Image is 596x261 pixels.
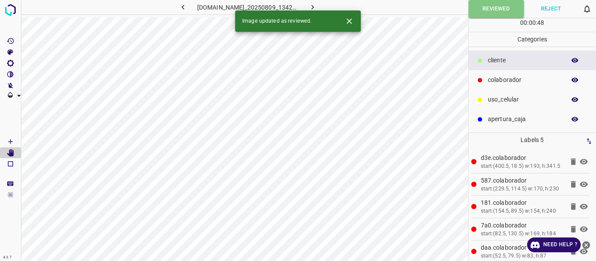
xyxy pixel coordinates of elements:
[581,237,592,252] button: close-help
[488,56,561,65] p: ​​cliente
[481,153,564,163] p: d3e.colaborador
[481,198,564,207] p: 181.colaborador
[3,2,18,18] img: logo
[488,95,561,104] p: uso_celular
[481,252,564,260] div: start:(52.5, 79.5) w:83, h:87
[1,254,14,261] div: 4.3.7
[481,207,564,215] div: start:(154.5, 89.5) w:154, h:240
[520,18,527,27] p: 00
[481,163,564,170] div: start:(400.5, 18.5) w:193, h:341.5
[529,18,536,27] p: 00
[481,185,564,193] div: start:(229.5, 114.5) w:170, h:230
[242,17,312,25] span: Image updated as reviewed.
[520,18,544,32] div: : :
[537,18,544,27] p: 48
[197,2,299,14] h6: [DOMAIN_NAME]_20250809_134210_000002250.jpg
[481,230,564,238] div: start:(82.5, 130.5) w:169, h:184
[488,115,561,124] p: apertura_caja
[341,13,357,29] button: Close
[488,75,561,85] p: colaborador
[471,133,594,147] p: Labels 5
[481,176,564,185] p: 587.colaborador
[527,237,581,252] a: Need Help ?
[481,221,564,230] p: 7a0.colaborador
[481,243,564,252] p: daa.colaborador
